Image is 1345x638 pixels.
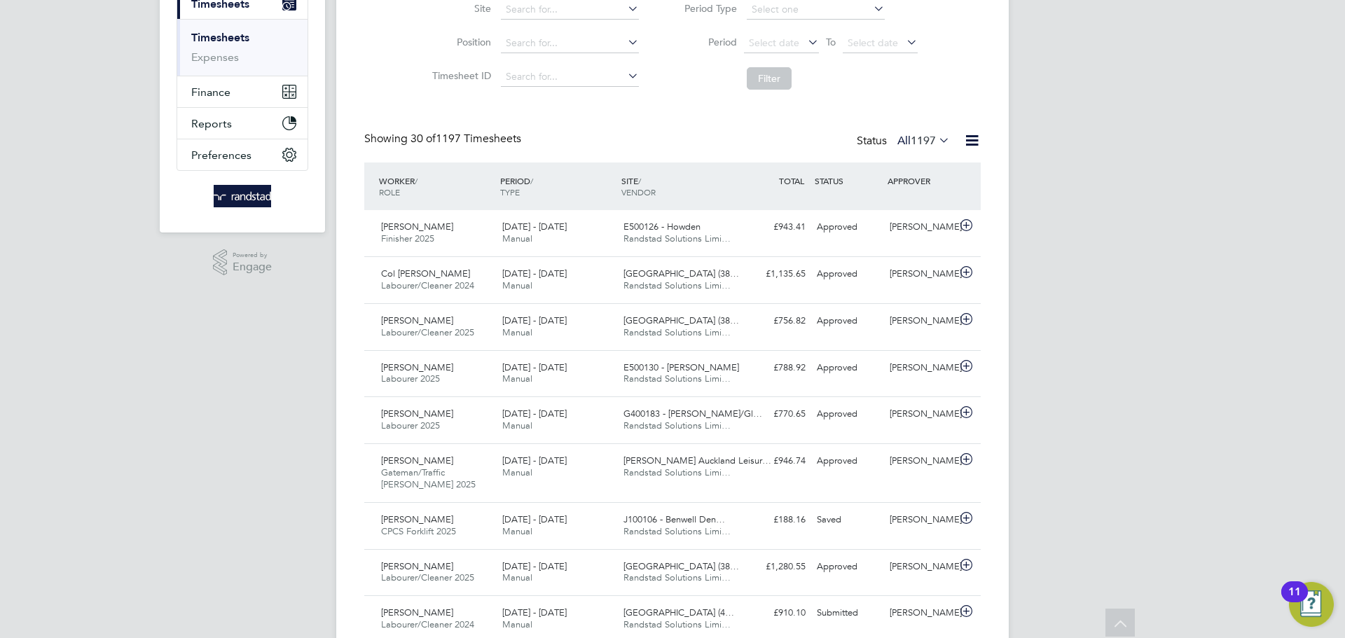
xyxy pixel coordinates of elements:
[191,31,249,44] a: Timesheets
[191,50,239,64] a: Expenses
[811,508,884,532] div: Saved
[364,132,524,146] div: Showing
[811,356,884,380] div: Approved
[738,508,811,532] div: £188.16
[738,450,811,473] div: £946.74
[233,261,272,273] span: Engage
[674,2,737,15] label: Period Type
[811,555,884,578] div: Approved
[381,513,453,525] span: [PERSON_NAME]
[623,221,701,233] span: E500126 - Howden
[747,67,792,90] button: Filter
[811,310,884,333] div: Approved
[381,560,453,572] span: [PERSON_NAME]
[191,117,232,130] span: Reports
[618,168,739,204] div: SITE
[502,560,567,572] span: [DATE] - [DATE]
[811,216,884,239] div: Approved
[233,249,272,261] span: Powered by
[381,326,474,338] span: Labourer/Cleaner 2025
[502,455,567,466] span: [DATE] - [DATE]
[857,132,953,151] div: Status
[623,279,731,291] span: Randstad Solutions Limi…
[411,132,436,146] span: 30 of
[381,233,434,244] span: Finisher 2025
[623,466,731,478] span: Randstad Solutions Limi…
[502,408,567,419] span: [DATE] - [DATE]
[811,450,884,473] div: Approved
[822,33,840,51] span: To
[500,186,520,197] span: TYPE
[381,618,474,630] span: Labourer/Cleaner 2024
[623,268,739,279] span: [GEOGRAPHIC_DATA] (38…
[428,69,491,82] label: Timesheet ID
[623,525,731,537] span: Randstad Solutions Limi…
[497,168,618,204] div: PERIOD
[379,186,400,197] span: ROLE
[381,606,453,618] span: [PERSON_NAME]
[811,263,884,286] div: Approved
[502,373,532,384] span: Manual
[381,455,453,466] span: [PERSON_NAME]
[623,233,731,244] span: Randstad Solutions Limi…
[177,76,308,107] button: Finance
[884,356,957,380] div: [PERSON_NAME]
[381,373,440,384] span: Labourer 2025
[623,361,739,373] span: E500130 - [PERSON_NAME]
[502,618,532,630] span: Manual
[502,419,532,431] span: Manual
[811,403,884,426] div: Approved
[411,132,521,146] span: 1197 Timesheets
[213,249,273,276] a: Powered byEngage
[848,36,898,49] span: Select date
[911,134,936,148] span: 1197
[214,185,272,207] img: randstad-logo-retina.png
[502,606,567,618] span: [DATE] - [DATE]
[530,175,533,186] span: /
[738,403,811,426] div: £770.65
[502,571,532,583] span: Manual
[502,466,532,478] span: Manual
[623,455,771,466] span: [PERSON_NAME] Auckland Leisur…
[381,279,474,291] span: Labourer/Cleaner 2024
[428,36,491,48] label: Position
[623,419,731,431] span: Randstad Solutions Limi…
[738,555,811,578] div: £1,280.55
[1289,582,1334,627] button: Open Resource Center, 11 new notifications
[501,67,639,87] input: Search for...
[1288,592,1301,610] div: 11
[381,221,453,233] span: [PERSON_NAME]
[674,36,737,48] label: Period
[381,571,474,583] span: Labourer/Cleaner 2025
[177,139,308,170] button: Preferences
[738,216,811,239] div: £943.41
[381,408,453,419] span: [PERSON_NAME]
[738,310,811,333] div: £756.82
[884,602,957,625] div: [PERSON_NAME]
[381,268,470,279] span: Col [PERSON_NAME]
[884,555,957,578] div: [PERSON_NAME]
[191,85,230,99] span: Finance
[811,602,884,625] div: Submitted
[749,36,799,49] span: Select date
[502,513,567,525] span: [DATE] - [DATE]
[502,233,532,244] span: Manual
[623,373,731,384] span: Randstad Solutions Limi…
[375,168,497,204] div: WORKER
[884,450,957,473] div: [PERSON_NAME]
[502,525,532,537] span: Manual
[623,606,734,618] span: [GEOGRAPHIC_DATA] (4…
[502,314,567,326] span: [DATE] - [DATE]
[502,268,567,279] span: [DATE] - [DATE]
[177,108,308,139] button: Reports
[381,525,456,537] span: CPCS Forklift 2025
[884,216,957,239] div: [PERSON_NAME]
[623,408,762,419] span: G400183 - [PERSON_NAME]/Gl…
[502,326,532,338] span: Manual
[738,602,811,625] div: £910.10
[381,419,440,431] span: Labourer 2025
[177,19,308,76] div: Timesheets
[501,34,639,53] input: Search for...
[621,186,656,197] span: VENDOR
[623,314,739,326] span: [GEOGRAPHIC_DATA] (38…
